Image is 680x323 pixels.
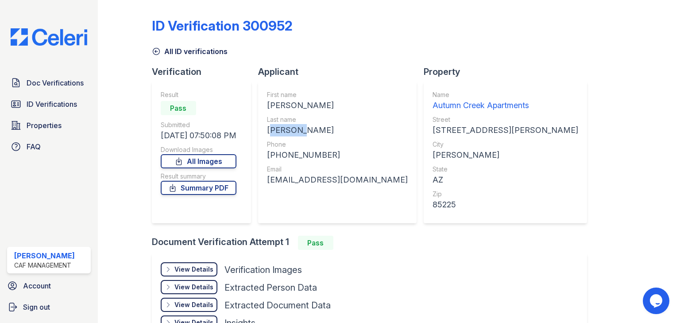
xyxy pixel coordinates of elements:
div: [EMAIL_ADDRESS][DOMAIN_NAME] [267,174,408,186]
div: Street [433,115,578,124]
div: Extracted Document Data [224,299,331,311]
a: All ID verifications [152,46,228,57]
span: Sign out [23,302,50,312]
div: Phone [267,140,408,149]
a: Properties [7,117,91,134]
div: [PERSON_NAME] [14,250,75,261]
a: Name Autumn Creek Apartments [433,90,578,112]
div: 85225 [433,198,578,211]
div: First name [267,90,408,99]
div: Verification Images [224,264,302,276]
a: ID Verifications [7,95,91,113]
div: Submitted [161,121,236,129]
div: Email [267,165,408,174]
a: All Images [161,154,236,168]
div: Applicant [258,66,424,78]
div: Zip [433,190,578,198]
div: CAF Management [14,261,75,270]
div: Extracted Person Data [224,281,317,294]
div: Pass [298,236,333,250]
div: [PERSON_NAME] [267,124,408,136]
a: Account [4,277,94,295]
span: Doc Verifications [27,78,84,88]
div: Name [433,90,578,99]
div: Document Verification Attempt 1 [152,236,594,250]
div: Property [424,66,594,78]
div: Autumn Creek Apartments [433,99,578,112]
div: [PHONE_NUMBER] [267,149,408,161]
div: View Details [174,283,213,292]
div: Pass [161,101,196,115]
div: View Details [174,300,213,309]
span: ID Verifications [27,99,77,109]
div: Last name [267,115,408,124]
div: ID Verification 300952 [152,18,293,34]
div: Result [161,90,236,99]
span: Properties [27,120,62,131]
span: Account [23,280,51,291]
div: Download Images [161,145,236,154]
span: FAQ [27,141,41,152]
div: Result summary [161,172,236,181]
iframe: chat widget [643,288,671,314]
div: State [433,165,578,174]
div: AZ [433,174,578,186]
div: [DATE] 07:50:08 PM [161,129,236,142]
div: [STREET_ADDRESS][PERSON_NAME] [433,124,578,136]
div: [PERSON_NAME] [433,149,578,161]
div: Verification [152,66,258,78]
a: FAQ [7,138,91,156]
div: [PERSON_NAME] [267,99,408,112]
a: Sign out [4,298,94,316]
div: City [433,140,578,149]
img: CE_Logo_Blue-a8612792a0a2168367f1c8372b55b34899dd931a85d93a1a3d3e32e68fde9ad4.png [4,28,94,46]
a: Doc Verifications [7,74,91,92]
div: View Details [174,265,213,274]
a: Summary PDF [161,181,236,195]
